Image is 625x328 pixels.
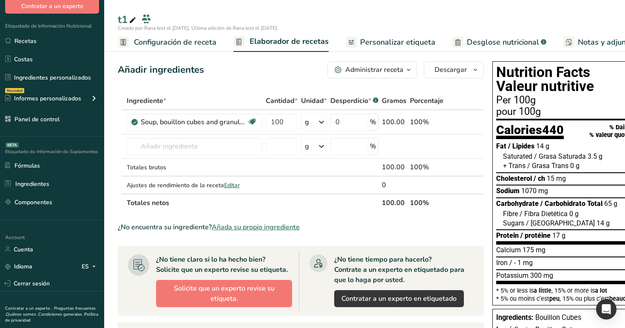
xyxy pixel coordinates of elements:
span: / Lipides [508,142,534,150]
span: 17 g [552,231,565,240]
span: 440 [542,123,564,137]
button: Solicite que un experto revise su etiqueta. [156,280,292,307]
div: ¿No tiene claro si lo ha hecho bien? Solicite que un experto revise su etiqueta. [156,254,288,275]
span: Sodium [496,187,520,195]
span: Ingrediente [127,96,166,106]
a: Idioma [5,259,32,274]
span: Iron [496,259,508,267]
span: Desglose nutricional [467,37,539,48]
span: Protein [496,231,519,240]
span: Fat [496,142,506,150]
button: Administrar receta [327,61,417,78]
div: Añadir ingredientes [118,63,204,77]
div: Ajustes de rendimiento de la receta [127,181,262,190]
span: Solicite que un experto revise su etiqueta. [163,283,285,304]
span: / Carbohidrato Total [540,200,602,208]
span: / Grasa Saturada [534,152,586,160]
span: Bouillon Cubes [535,314,581,322]
span: Potassium [496,271,528,280]
a: Desglose nutricional [452,33,546,52]
a: Personalizar etiqueta [346,33,435,52]
div: g [305,141,309,151]
span: 175 mg [523,246,545,254]
span: Porcentaje [410,96,443,106]
div: Administrar receta [345,65,403,75]
span: 0 g [569,210,579,218]
span: a little [534,287,551,294]
div: ES [82,261,99,271]
span: 1 mg [517,259,533,267]
span: + Trans [503,162,526,170]
span: / - [509,259,516,267]
span: Cantidad [266,96,298,106]
a: Elaborador de recetas [233,32,329,52]
th: 100% [408,194,445,211]
div: Open Intercom Messenger [596,299,616,319]
div: Desperdicio [330,96,378,106]
a: Política de privacidad [5,311,98,323]
a: Contratar a un experto en etiquetado [334,290,464,307]
span: / protéine [520,231,551,240]
div: Totales brutos [127,163,262,172]
div: Soup, bouillon cubes and granules, low sodium, dry [141,117,247,127]
a: Quiénes somos . [6,311,38,317]
span: Unidad [301,96,327,106]
span: 14 g [597,219,610,227]
span: a lot [595,287,607,294]
span: Editar [224,181,240,189]
span: 14 g [536,142,549,150]
span: Añada su propio ingrediente [212,222,300,232]
div: 100% [410,117,443,127]
span: Descargar [435,65,467,75]
div: 100% [410,162,443,172]
th: 100.00 [380,194,408,211]
div: 100.00 [382,117,406,127]
span: Sugars [503,219,524,227]
span: Creado por Rana test el [DATE], Última edición de Rana test el [DATE] [118,25,277,31]
span: Configuración de receta [134,37,216,48]
div: t1 [118,12,138,27]
div: 0 [382,180,406,190]
span: 65 g [604,200,617,208]
a: Contratar a un experto . [5,305,52,311]
span: peu [549,295,560,302]
span: 1070 mg [521,187,548,195]
span: Elaborador de recetas [250,36,329,47]
div: ¿No encuentra su ingrediente? [118,222,484,232]
a: Configuración de receta [118,33,216,52]
span: Carbohydrate [496,200,539,208]
span: / [GEOGRAPHIC_DATA] [526,219,595,227]
a: Condiciones generales . [38,311,84,317]
th: Totales netos [125,194,380,211]
div: Novedad [5,88,24,93]
span: / ch [534,174,545,183]
div: ¿No tiene tiempo para hacerlo? Contrate a un experto en etiquetado para que lo haga por usted. [334,254,474,285]
span: Cholesterol [496,174,532,183]
span: 0 g [570,162,580,170]
div: Informes personalizados [5,94,81,103]
span: Personalizar etiqueta [360,37,435,48]
div: g [305,117,309,127]
span: Gramos [382,96,406,106]
span: Fibre [503,210,518,218]
span: 300 mg [530,271,553,280]
a: Preguntas frecuentes . [5,305,96,317]
div: Calories [496,124,564,140]
span: Calcium [496,246,521,254]
div: BETA [6,143,19,148]
div: 100.00 [382,162,406,172]
span: / Fibra Dietética [520,210,568,218]
span: 3.5 g [588,152,602,160]
span: 15 mg [547,174,566,183]
input: Añadir ingrediente [127,138,262,155]
span: Ingredients: [496,314,534,322]
span: / Grasa Trans [527,162,568,170]
button: Descargar [424,61,484,78]
span: Saturated [503,152,532,160]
